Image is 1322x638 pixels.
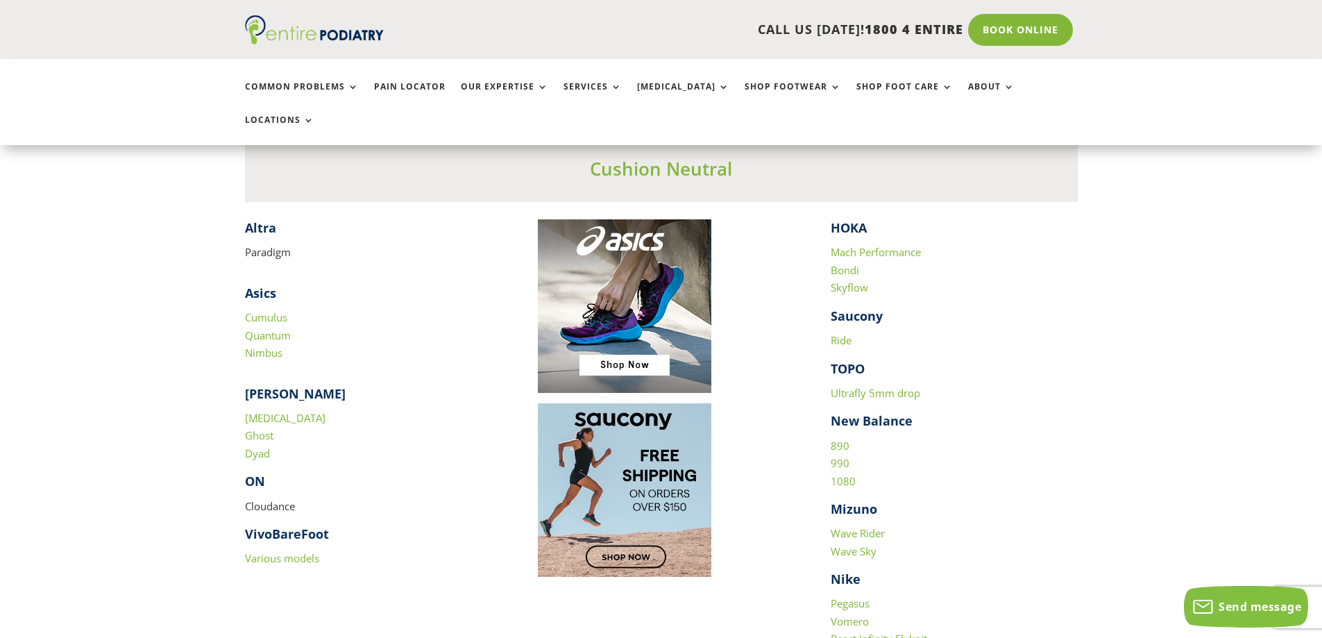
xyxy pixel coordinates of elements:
a: Shop Foot Care [856,82,953,112]
a: Shop Footwear [745,82,841,112]
strong: Mizuno [831,501,877,517]
a: [MEDICAL_DATA] [245,411,325,425]
a: Skyflow [831,280,868,294]
a: Common Problems [245,82,359,112]
a: 890 [831,439,849,453]
a: Book Online [968,14,1073,46]
a: [MEDICAL_DATA] [637,82,729,112]
a: Pain Locator [374,82,446,112]
a: Ride [831,333,851,347]
img: logo (1) [245,15,384,44]
a: Mach Performance [831,245,921,259]
p: CALL US [DATE]! [437,21,963,39]
strong: Nike [831,571,861,587]
strong: Altra [245,219,276,236]
a: 1080 [831,474,856,488]
strong: VivoBareFoot [245,526,329,542]
a: Services [563,82,622,112]
a: Bondi [831,263,859,277]
a: Wave Rider [831,526,885,540]
a: Ghost [245,428,273,442]
a: About [968,82,1015,112]
a: 990 [831,456,849,470]
a: Our Expertise [461,82,548,112]
p: Cloudance [245,498,492,526]
button: Send message [1184,586,1308,628]
strong: Asics [245,285,276,301]
a: Locations [245,115,314,145]
strong: Saucony [831,308,883,324]
h3: Cushion Neutral [245,156,1078,188]
strong: TOPO [831,360,865,377]
span: Send message [1219,599,1301,614]
a: Wave Sky [831,544,876,558]
strong: ON [245,473,265,489]
a: Various models [245,551,319,565]
strong: HOKA [831,219,867,236]
a: Cumulus [245,310,287,324]
a: Pegasus [831,596,870,610]
a: Ultrafly 5mm drop [831,386,920,400]
strong: [PERSON_NAME] [245,385,346,402]
a: Vomero [831,614,869,628]
a: Dyad [245,446,270,460]
a: Quantum [245,328,291,342]
span: 1800 4 ENTIRE [865,21,963,37]
a: Entire Podiatry [245,33,384,47]
h4: ​ [245,219,492,244]
img: Image to click to buy ASIC shoes online [538,219,711,393]
p: Paradigm [245,244,492,262]
strong: New Balance [831,412,913,429]
a: Nimbus [245,346,282,360]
